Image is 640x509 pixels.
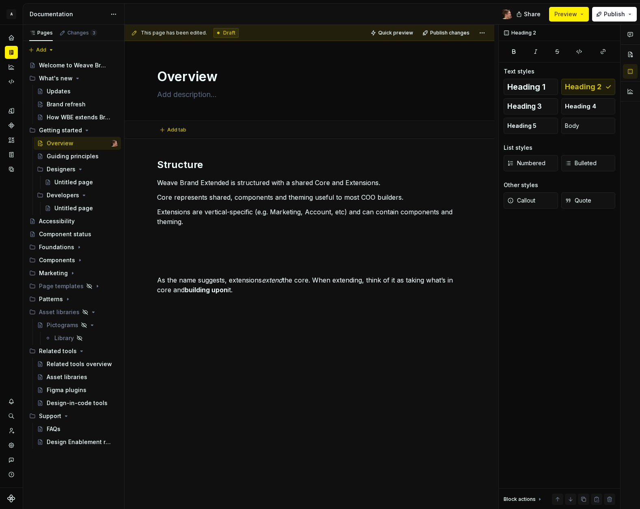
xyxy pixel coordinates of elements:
div: Library [54,334,74,342]
div: What's new [26,72,121,85]
a: Assets [5,134,18,147]
span: Publish [604,10,625,18]
a: Figma plugins [34,384,121,397]
div: A [6,9,16,19]
div: Notifications [5,395,18,408]
button: Callout [504,192,558,209]
div: Untitled page [54,204,93,212]
span: This page has been edited. [141,30,207,36]
a: Invite team [5,424,18,437]
span: Add [36,47,46,53]
p: Core represents shared, components and theming useful to most COO builders. [157,192,462,202]
svg: Supernova Logo [7,494,15,503]
span: Draft [223,30,235,36]
span: Heading 5 [507,122,537,130]
button: Heading 3 [504,98,558,114]
div: Asset libraries [47,373,87,381]
a: Untitled page [41,176,121,189]
div: Developers [34,189,121,202]
span: 3 [91,30,97,36]
span: Callout [507,196,535,205]
a: Welcome to Weave Brand Extended [26,59,121,72]
a: OverviewAlexis Morin [34,137,121,150]
a: Components [5,119,18,132]
img: Alexis Morin [502,9,512,19]
a: Home [5,31,18,44]
div: Related tools [39,347,77,355]
a: Design tokens [5,104,18,117]
span: Share [524,10,541,18]
span: Bulleted [565,159,597,167]
a: Library [41,332,121,345]
a: Guiding principles [34,150,121,163]
textarea: Overview [155,67,460,86]
div: Text styles [504,67,534,75]
a: Brand refresh [34,98,121,111]
a: FAQs [34,423,121,436]
div: Component status [39,230,91,238]
button: Add [26,44,56,56]
div: Support [26,410,121,423]
div: Page tree [26,59,121,449]
div: List styles [504,144,532,152]
div: Marketing [39,269,68,277]
em: extend [262,276,282,284]
div: Changes [67,30,97,36]
div: Pictograms [47,321,78,329]
p: Extensions are vertical-specific (e.g. Marketing, Account, etc) and can contain components and th... [157,207,462,226]
div: Welcome to Weave Brand Extended [39,61,106,69]
div: Pages [29,30,53,36]
a: Accessibility [26,215,121,228]
div: Related tools [26,345,121,358]
button: Publish [592,7,637,22]
div: Updates [47,87,71,95]
a: Design-in-code tools [34,397,121,410]
div: Other styles [504,181,538,189]
div: What's new [39,74,73,82]
button: Share [512,7,546,22]
a: Data sources [5,163,18,176]
div: Foundations [39,243,74,251]
a: Code automation [5,75,18,88]
span: Heading 3 [507,102,542,110]
div: Page templates [39,282,84,290]
button: Bulleted [561,155,616,171]
a: Component status [26,228,121,241]
a: How WBE extends Brand [34,111,121,124]
button: Quick preview [368,27,417,39]
a: Design Enablement requests [34,436,121,449]
a: Analytics [5,60,18,73]
button: Publish changes [420,27,473,39]
button: Preview [549,7,589,22]
div: Untitled page [54,178,93,186]
div: Documentation [30,10,106,18]
a: Related tools overview [34,358,121,371]
div: Foundations [26,241,121,254]
button: Numbered [504,155,558,171]
div: Documentation [5,46,18,59]
div: Components [26,254,121,267]
strong: building upon [185,286,228,294]
div: Asset libraries [26,306,121,319]
div: Design-in-code tools [47,399,108,407]
span: Quote [565,196,591,205]
div: Developers [47,191,79,199]
button: Search ⌘K [5,410,18,423]
span: Publish changes [430,30,470,36]
div: Block actions [504,494,543,505]
img: Alexis Morin [111,140,118,147]
div: Guiding principles [47,152,99,160]
a: Storybook stories [5,148,18,161]
div: Page templates [26,280,121,293]
button: Contact support [5,453,18,466]
div: Overview [47,139,73,147]
h2: Structure [157,158,462,171]
button: Quote [561,192,616,209]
